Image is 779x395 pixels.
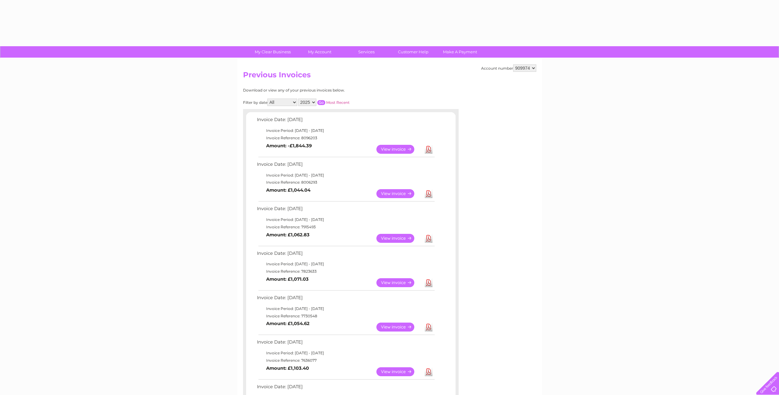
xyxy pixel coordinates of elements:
[255,312,436,320] td: Invoice Reference: 7730548
[266,365,309,371] b: Amount: £1,103.40
[255,179,436,186] td: Invoice Reference: 8006293
[341,46,392,58] a: Services
[255,260,436,268] td: Invoice Period: [DATE] - [DATE]
[266,187,310,193] b: Amount: £1,044.04
[425,189,432,198] a: Download
[266,321,310,326] b: Amount: £1,054.62
[247,46,298,58] a: My Clear Business
[255,349,436,357] td: Invoice Period: [DATE] - [DATE]
[255,205,436,216] td: Invoice Date: [DATE]
[255,268,436,275] td: Invoice Reference: 7823633
[255,223,436,231] td: Invoice Reference: 7915493
[255,172,436,179] td: Invoice Period: [DATE] - [DATE]
[376,367,422,376] a: View
[243,99,405,106] div: Filter by date
[255,134,436,142] td: Invoice Reference: 8096203
[376,278,422,287] a: View
[376,323,422,332] a: View
[255,294,436,305] td: Invoice Date: [DATE]
[266,232,310,238] b: Amount: £1,062.83
[255,160,436,172] td: Invoice Date: [DATE]
[255,357,436,364] td: Invoice Reference: 7636077
[255,383,436,394] td: Invoice Date: [DATE]
[266,143,312,149] b: Amount: -£1,844.39
[376,234,422,243] a: View
[376,145,422,154] a: View
[243,88,405,92] div: Download or view any of your previous invoices below.
[255,338,436,349] td: Invoice Date: [DATE]
[255,216,436,223] td: Invoice Period: [DATE] - [DATE]
[255,116,436,127] td: Invoice Date: [DATE]
[243,71,536,82] h2: Previous Invoices
[255,127,436,134] td: Invoice Period: [DATE] - [DATE]
[388,46,439,58] a: Customer Help
[376,189,422,198] a: View
[425,234,432,243] a: Download
[326,100,350,105] a: Most Recent
[435,46,485,58] a: Make A Payment
[266,276,309,282] b: Amount: £1,071.03
[425,145,432,154] a: Download
[481,64,536,72] div: Account number
[425,278,432,287] a: Download
[425,367,432,376] a: Download
[255,305,436,312] td: Invoice Period: [DATE] - [DATE]
[294,46,345,58] a: My Account
[255,249,436,261] td: Invoice Date: [DATE]
[425,323,432,332] a: Download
